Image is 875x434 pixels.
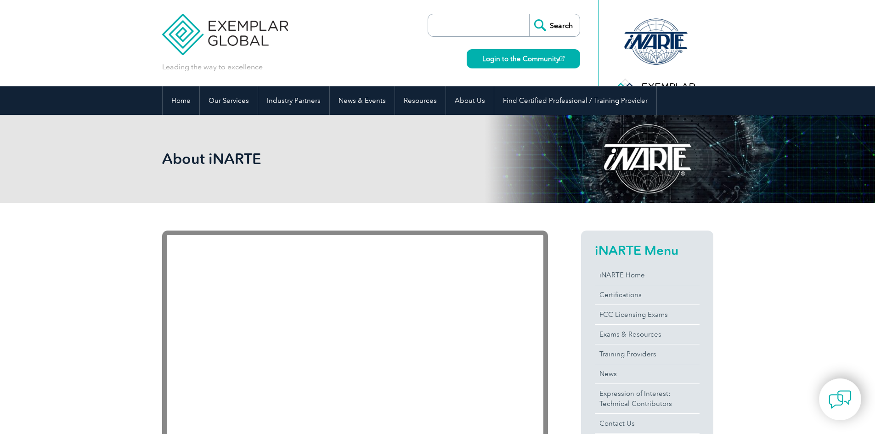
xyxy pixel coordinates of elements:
a: News & Events [330,86,395,115]
a: About Us [446,86,494,115]
a: Our Services [200,86,258,115]
a: Training Providers [595,344,700,364]
a: Certifications [595,285,700,304]
a: Home [163,86,199,115]
h2: iNARTE Menu [595,243,700,258]
img: contact-chat.png [829,388,852,411]
a: News [595,364,700,383]
a: Industry Partners [258,86,329,115]
a: Resources [395,86,446,115]
a: Exams & Resources [595,325,700,344]
a: FCC Licensing Exams [595,305,700,324]
a: Expression of Interest:Technical Contributors [595,384,700,413]
a: Contact Us [595,414,700,433]
a: iNARTE Home [595,265,700,285]
a: Find Certified Professional / Training Provider [494,86,656,115]
p: Leading the way to excellence [162,62,263,72]
a: Login to the Community [467,49,580,68]
input: Search [529,14,580,36]
img: open_square.png [559,56,565,61]
h2: About iNARTE [162,152,548,166]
